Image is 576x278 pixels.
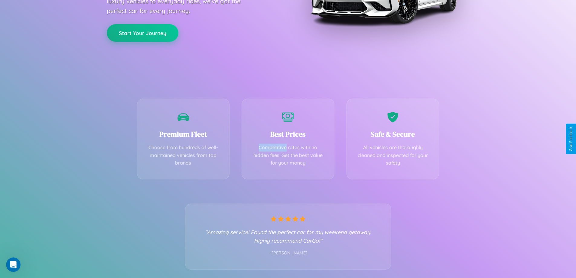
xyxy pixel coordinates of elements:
h3: Safe & Secure [356,129,430,139]
p: Competitive rates with no hidden fees. Get the best value for your money [251,144,325,167]
p: Choose from hundreds of well-maintained vehicles from top brands [146,144,220,167]
button: Start Your Journey [107,24,178,42]
h3: Best Prices [251,129,325,139]
p: - [PERSON_NAME] [197,249,379,257]
iframe: Intercom live chat [6,257,21,272]
p: All vehicles are thoroughly cleaned and inspected for your safety [356,144,430,167]
p: "Amazing service! Found the perfect car for my weekend getaway. Highly recommend CarGo!" [197,228,379,245]
div: Give Feedback [569,127,573,151]
h3: Premium Fleet [146,129,220,139]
